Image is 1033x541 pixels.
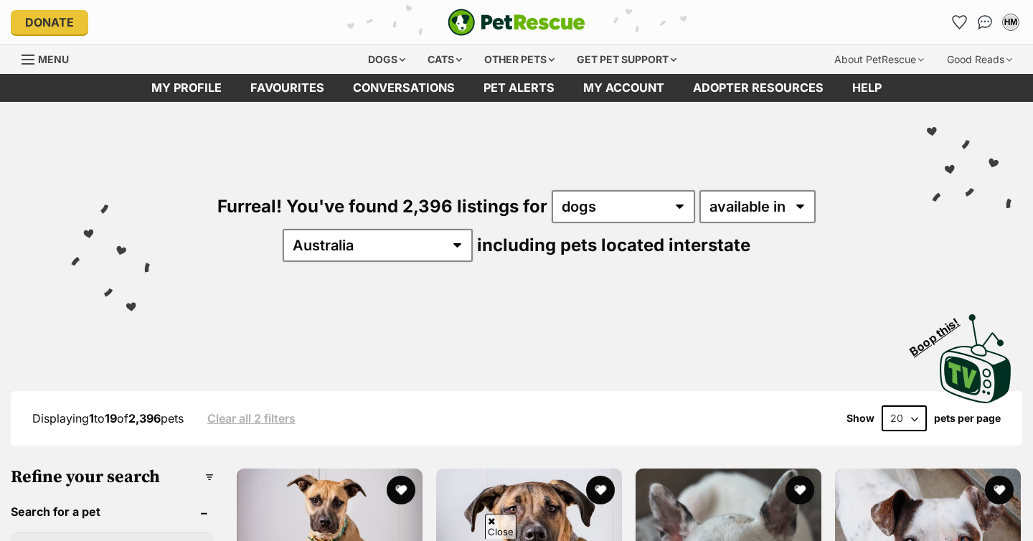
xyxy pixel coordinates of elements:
button: favourite [985,476,1014,504]
header: Search for a pet [11,505,214,518]
a: Pet alerts [469,74,569,102]
span: Menu [38,53,69,65]
span: Boop this! [907,306,973,358]
button: favourite [387,476,415,504]
span: including pets located interstate [477,235,750,255]
div: HM [1004,15,1018,29]
button: favourite [586,476,615,504]
ul: Account quick links [948,11,1022,34]
div: Get pet support [567,45,687,74]
a: Help [838,74,896,102]
img: chat-41dd97257d64d25036548639549fe6c8038ab92f7586957e7f3b1b290dea8141.svg [978,15,993,29]
div: Dogs [358,45,415,74]
div: Other pets [474,45,565,74]
span: Close [485,514,516,539]
button: My account [999,11,1022,34]
a: Boop this! [940,301,1011,406]
a: Conversations [973,11,996,34]
strong: 2,396 [128,411,161,425]
h3: Refine your search [11,467,214,487]
img: PetRescue TV logo [940,314,1011,403]
a: Adopter resources [679,74,838,102]
button: favourite [786,476,814,504]
a: Favourites [236,74,339,102]
div: Cats [418,45,472,74]
span: Furreal! You've found 2,396 listings for [217,196,547,217]
a: My profile [137,74,236,102]
a: Clear all 2 filters [207,412,296,425]
a: Menu [22,45,79,71]
a: PetRescue [448,9,585,36]
span: Show [846,413,874,424]
strong: 19 [105,411,117,425]
div: Good Reads [937,45,1022,74]
label: pets per page [934,413,1001,424]
div: About PetRescue [824,45,934,74]
img: logo-e224e6f780fb5917bec1dbf3a21bbac754714ae5b6737aabdf751b685950b380.svg [448,9,585,36]
strong: 1 [89,411,94,425]
a: Favourites [948,11,971,34]
span: Displaying to of pets [32,411,184,425]
a: conversations [339,74,469,102]
a: My account [569,74,679,102]
a: Donate [11,10,88,34]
